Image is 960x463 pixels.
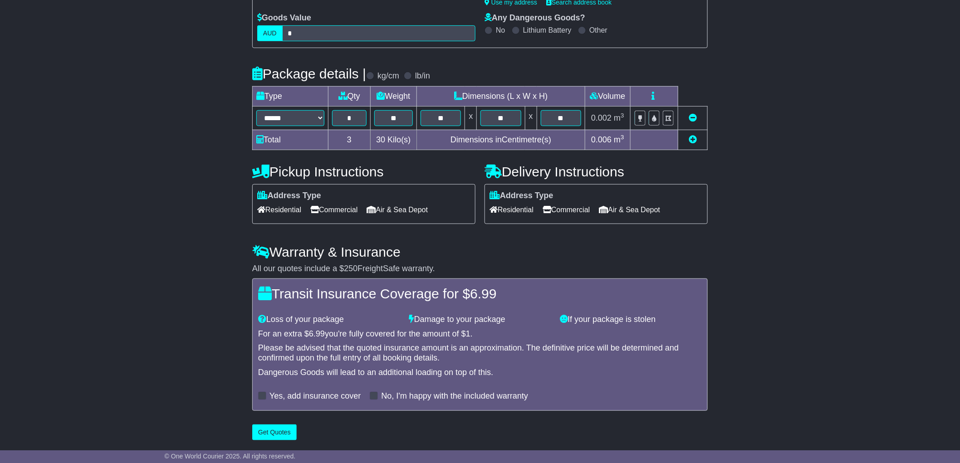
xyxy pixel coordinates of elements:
[258,329,702,339] div: For an extra $ you're fully covered for the amount of $ .
[689,113,697,122] a: Remove this item
[253,130,328,150] td: Total
[621,134,624,141] sup: 3
[621,112,624,119] sup: 3
[257,13,311,23] label: Goods Value
[252,164,475,179] h4: Pickup Instructions
[252,264,708,274] div: All our quotes include a $ FreightSafe warranty.
[258,368,702,378] div: Dangerous Goods will lead to an additional loading on top of this.
[165,453,296,460] span: © One World Courier 2025. All rights reserved.
[258,286,702,301] h4: Transit Insurance Coverage for $
[591,135,612,144] span: 0.006
[614,135,624,144] span: m
[376,135,385,144] span: 30
[370,130,417,150] td: Kilo(s)
[252,244,708,259] h4: Warranty & Insurance
[589,26,607,34] label: Other
[490,191,553,201] label: Address Type
[599,203,661,217] span: Air & Sea Depot
[417,86,585,106] td: Dimensions (L x W x H)
[585,86,630,106] td: Volume
[485,13,585,23] label: Any Dangerous Goods?
[344,264,358,273] span: 250
[466,329,470,338] span: 1
[269,391,361,401] label: Yes, add insurance cover
[485,164,708,179] h4: Delivery Instructions
[381,391,528,401] label: No, I'm happy with the included warranty
[367,203,428,217] span: Air & Sea Depot
[252,66,366,81] h4: Package details |
[555,315,706,325] div: If your package is stolen
[490,203,534,217] span: Residential
[591,113,612,122] span: 0.002
[328,86,371,106] td: Qty
[258,343,702,363] div: Please be advised that the quoted insurance amount is an approximation. The definitive price will...
[417,130,585,150] td: Dimensions in Centimetre(s)
[253,86,328,106] td: Type
[310,203,358,217] span: Commercial
[523,26,572,34] label: Lithium Battery
[689,135,697,144] a: Add new item
[470,286,496,301] span: 6.99
[465,106,477,130] td: x
[377,71,399,81] label: kg/cm
[496,26,505,34] label: No
[309,329,325,338] span: 6.99
[405,315,556,325] div: Damage to your package
[525,106,537,130] td: x
[257,191,321,201] label: Address Type
[370,86,417,106] td: Weight
[257,25,283,41] label: AUD
[415,71,430,81] label: lb/in
[614,113,624,122] span: m
[252,424,297,440] button: Get Quotes
[328,130,371,150] td: 3
[543,203,590,217] span: Commercial
[254,315,405,325] div: Loss of your package
[257,203,301,217] span: Residential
